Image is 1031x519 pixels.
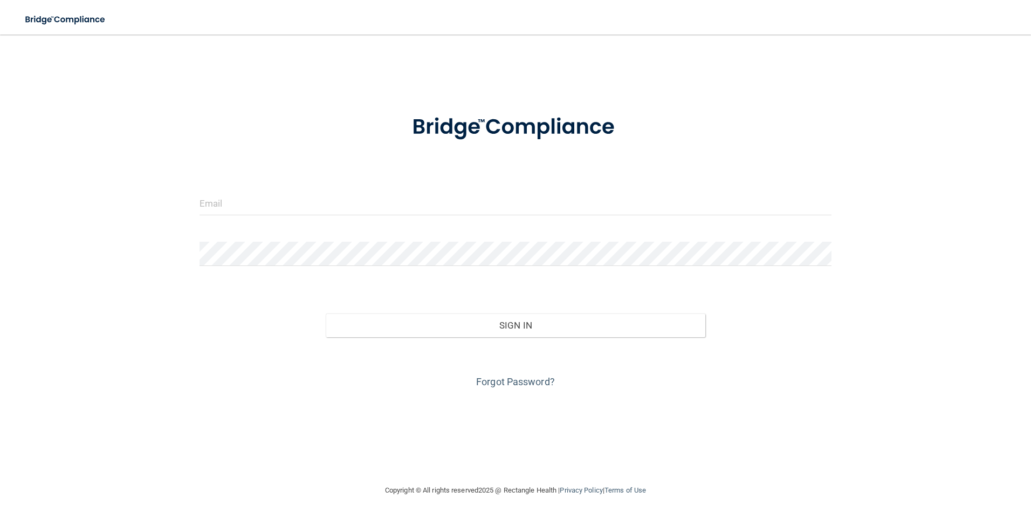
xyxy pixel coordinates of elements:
div: Copyright © All rights reserved 2025 @ Rectangle Health | | [319,473,712,508]
img: bridge_compliance_login_screen.278c3ca4.svg [390,99,641,155]
a: Privacy Policy [560,486,602,494]
img: bridge_compliance_login_screen.278c3ca4.svg [16,9,115,31]
button: Sign In [326,313,705,337]
a: Forgot Password? [476,376,555,387]
a: Terms of Use [604,486,646,494]
input: Email [200,191,832,215]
